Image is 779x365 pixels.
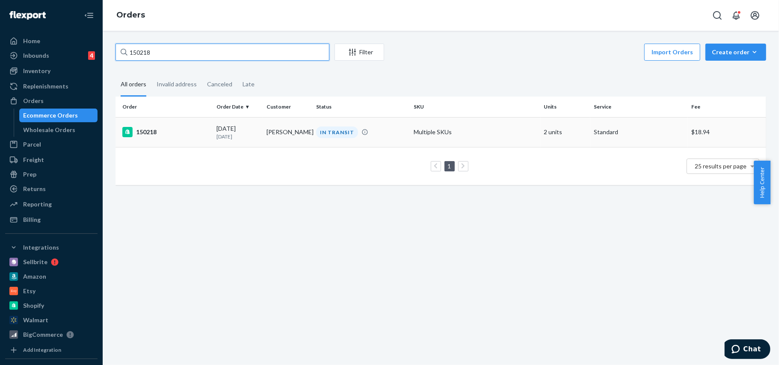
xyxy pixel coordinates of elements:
[24,111,78,120] div: Ecommerce Orders
[23,82,68,91] div: Replenishments
[88,51,95,60] div: 4
[5,153,98,167] a: Freight
[705,44,766,61] button: Create order
[5,284,98,298] a: Etsy
[23,346,61,353] div: Add Integration
[695,162,747,170] span: 25 results per page
[122,127,210,137] div: 150218
[5,328,98,341] a: BigCommerce
[712,48,760,56] div: Create order
[216,133,260,140] p: [DATE]
[335,44,384,61] button: Filter
[23,287,36,295] div: Etsy
[116,97,213,117] th: Order
[24,126,76,134] div: Wholesale Orders
[5,34,98,48] a: Home
[267,103,310,110] div: Customer
[121,73,146,97] div: All orders
[313,97,410,117] th: Status
[23,97,44,105] div: Orders
[5,213,98,227] a: Billing
[207,73,232,95] div: Canceled
[590,97,688,117] th: Service
[446,162,453,170] a: Page 1 is your current page
[9,11,46,20] img: Flexport logo
[5,79,98,93] a: Replenishments
[110,3,152,28] ol: breadcrumbs
[116,10,145,20] a: Orders
[5,197,98,211] a: Reporting
[5,49,98,62] a: Inbounds4
[23,156,44,164] div: Freight
[23,200,52,209] div: Reporting
[116,44,329,61] input: Search orders
[23,272,46,281] div: Amazon
[23,185,46,193] div: Returns
[644,44,700,61] button: Import Orders
[411,97,541,117] th: SKU
[243,73,255,95] div: Late
[541,117,591,147] td: 2 units
[746,7,764,24] button: Open account menu
[335,48,384,56] div: Filter
[5,241,98,254] button: Integrations
[5,345,98,355] a: Add Integration
[594,128,684,136] p: Standard
[754,161,770,204] button: Help Center
[5,255,98,269] a: Sellbrite
[157,73,197,95] div: Invalid address
[23,316,48,324] div: Walmart
[23,243,59,252] div: Integrations
[216,124,260,140] div: [DATE]
[5,313,98,327] a: Walmart
[688,97,766,117] th: Fee
[23,51,49,60] div: Inbounds
[23,215,41,224] div: Billing
[23,258,47,266] div: Sellbrite
[23,330,63,339] div: BigCommerce
[5,94,98,108] a: Orders
[23,140,41,149] div: Parcel
[541,97,591,117] th: Units
[5,138,98,151] a: Parcel
[725,339,770,361] iframe: Opens a widget where you can chat to one of our agents
[80,7,98,24] button: Close Navigation
[5,299,98,312] a: Shopify
[5,270,98,283] a: Amazon
[23,170,36,179] div: Prep
[213,97,263,117] th: Order Date
[19,109,98,122] a: Ecommerce Orders
[316,127,358,138] div: IN TRANSIT
[728,7,745,24] button: Open notifications
[5,168,98,181] a: Prep
[263,117,313,147] td: [PERSON_NAME]
[23,301,44,310] div: Shopify
[19,123,98,137] a: Wholesale Orders
[688,117,766,147] td: $18.94
[709,7,726,24] button: Open Search Box
[23,67,50,75] div: Inventory
[411,117,541,147] td: Multiple SKUs
[5,182,98,196] a: Returns
[5,64,98,78] a: Inventory
[23,37,40,45] div: Home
